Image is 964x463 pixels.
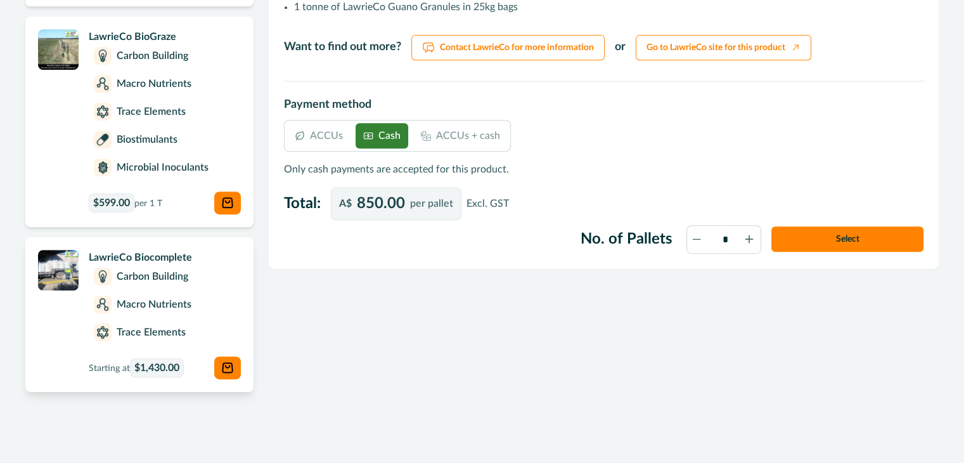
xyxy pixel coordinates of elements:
[284,39,401,56] p: Want to find out more?
[310,128,343,143] p: ACCUs
[378,128,401,143] p: Cash
[117,104,186,119] p: Trace Elements
[89,358,184,377] p: Starting at
[93,195,130,211] span: $599.00
[117,297,191,312] p: Macro Nutrients
[284,97,923,120] h2: Payment method
[96,77,109,90] img: Macro Nutrients
[117,160,209,175] p: Microbial Inoculants
[96,326,109,339] img: Trace Elements
[615,39,626,56] p: or
[96,105,109,118] img: Trace Elements
[117,132,177,147] p: Biostimulants
[284,192,321,215] label: Total:
[117,269,188,284] p: Carbon Building
[117,325,186,340] p: Trace Elements
[96,49,109,62] img: Carbon Building
[771,226,923,252] button: Select
[581,228,672,251] label: No. of Pallets
[134,360,179,375] span: $1,430.00
[436,128,500,143] p: ACCUs + cash
[636,35,811,60] a: Go to LawrieCo site for this product
[96,133,109,146] img: Biostimulants
[89,193,162,212] p: per 1 T
[96,298,109,311] img: Macro Nutrients
[117,76,191,91] p: Macro Nutrients
[117,48,188,63] p: Carbon Building
[410,199,453,209] p: per pallet
[96,161,109,174] img: Microbial Inoculants
[339,199,352,209] p: A$
[89,250,241,265] p: LawrieCo Biocomplete
[89,29,241,44] p: LawrieCo BioGraze
[466,196,509,211] p: Excl. GST
[357,192,405,215] p: 850.00
[284,162,509,177] p: Only cash payments are accepted for this product.
[411,35,605,60] a: Contact LawrieCo for more information
[96,270,109,283] img: Carbon Building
